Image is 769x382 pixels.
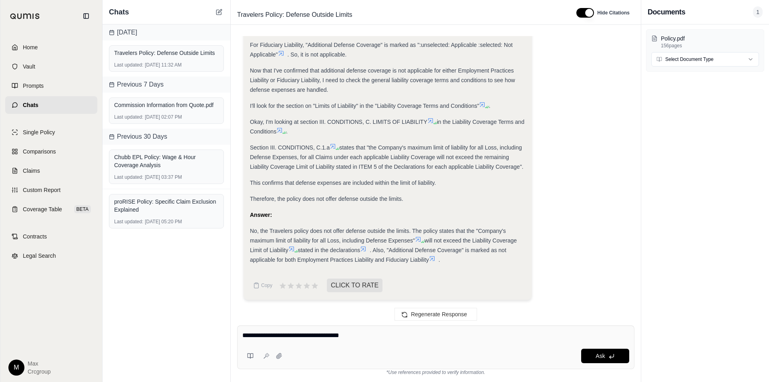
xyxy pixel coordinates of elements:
[234,8,567,21] div: Edit Title
[250,119,524,135] span: in the Liability Coverage Terms and Conditions
[411,311,467,317] span: Regenerate Response
[651,34,759,49] button: Policy.pdf156pages
[489,103,490,109] span: .
[597,10,630,16] span: Hide Citations
[23,82,44,90] span: Prompts
[23,43,38,51] span: Home
[10,13,40,19] img: Qumis Logo
[114,153,219,169] div: Chubb EPL Policy: Wage & Hour Coverage Analysis
[114,218,143,225] span: Last updated:
[439,257,440,263] span: .
[5,181,97,199] a: Custom Report
[596,353,605,359] span: Ask
[250,228,506,244] span: No, the Travelers policy does not offer defense outside the limits. The policy states that the "C...
[109,6,129,18] span: Chats
[5,162,97,180] a: Claims
[103,77,230,93] div: Previous 7 Days
[114,198,219,214] div: proRISE Policy: Specific Claim Exclusion Explained
[327,279,382,292] span: CLICK TO RATE
[250,144,523,170] span: states that "the Company's maximum limit of liability for all Loss, including Defense Expenses, f...
[5,200,97,218] a: Coverage TableBETA
[250,247,506,263] span: . Also, "Additional Defense Coverage" is marked as not applicable for both Employment Practices L...
[250,42,513,58] span: For Fiduciary Liability, "Additional Defense Coverage" is marked as ":unselected: Applicable :sel...
[250,180,436,186] span: This confirms that defense expenses are included within the limit of liability.
[23,186,60,194] span: Custom Report
[581,349,629,363] button: Ask
[250,144,330,151] span: Section III. CONDITIONS, C.1.a
[661,34,759,42] p: Policy.pdf
[261,282,272,289] span: Copy
[214,7,224,17] button: New Chat
[28,360,51,368] span: Max
[395,308,477,321] button: Regenerate Response
[5,143,97,160] a: Comparisons
[250,237,517,253] span: will not exceed the Liability Coverage Limit of Liability
[648,6,685,18] h3: Documents
[28,368,51,376] span: Crcgroup
[23,101,38,109] span: Chats
[288,51,347,58] span: . So, it is not applicable.
[23,63,35,71] span: Vault
[237,369,634,376] div: *Use references provided to verify information.
[23,252,56,260] span: Legal Search
[114,218,219,225] div: [DATE] 05:20 PM
[5,123,97,141] a: Single Policy
[661,42,759,49] p: 156 pages
[114,114,219,120] div: [DATE] 02:07 PM
[250,67,515,93] span: Now that I've confirmed that additional defense coverage is not applicable for either Employment ...
[298,247,360,253] span: stated in the declarations
[80,10,93,22] button: Collapse sidebar
[114,101,219,109] div: Commission Information from Quote.pdf
[114,174,219,180] div: [DATE] 03:37 PM
[103,24,230,40] div: [DATE]
[103,129,230,145] div: Previous 30 Days
[8,360,24,376] div: M
[5,77,97,95] a: Prompts
[114,114,143,120] span: Last updated:
[5,38,97,56] a: Home
[753,6,763,18] span: 1
[250,277,276,293] button: Copy
[23,148,56,156] span: Comparisons
[234,8,356,21] span: Travelers Policy: Defense Outside Limits
[5,247,97,265] a: Legal Search
[23,205,62,213] span: Coverage Table
[114,49,219,57] div: Travelers Policy: Defense Outside Limits
[114,174,143,180] span: Last updated:
[23,232,47,241] span: Contracts
[250,196,403,202] span: Therefore, the policy does not offer defense outside the limits.
[114,62,143,68] span: Last updated:
[23,167,40,175] span: Claims
[114,62,219,68] div: [DATE] 11:32 AM
[5,228,97,245] a: Contracts
[250,212,272,218] strong: Answer:
[250,103,479,109] span: I'll look for the section on "Limits of Liability" in the "Liability Coverage Terms and Conditions"
[286,128,288,135] span: .
[250,119,427,125] span: Okay, I'm looking at section III. CONDITIONS, C. LIMITS OF LIABILITY
[74,205,91,213] span: BETA
[5,96,97,114] a: Chats
[5,58,97,75] a: Vault
[23,128,55,136] span: Single Policy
